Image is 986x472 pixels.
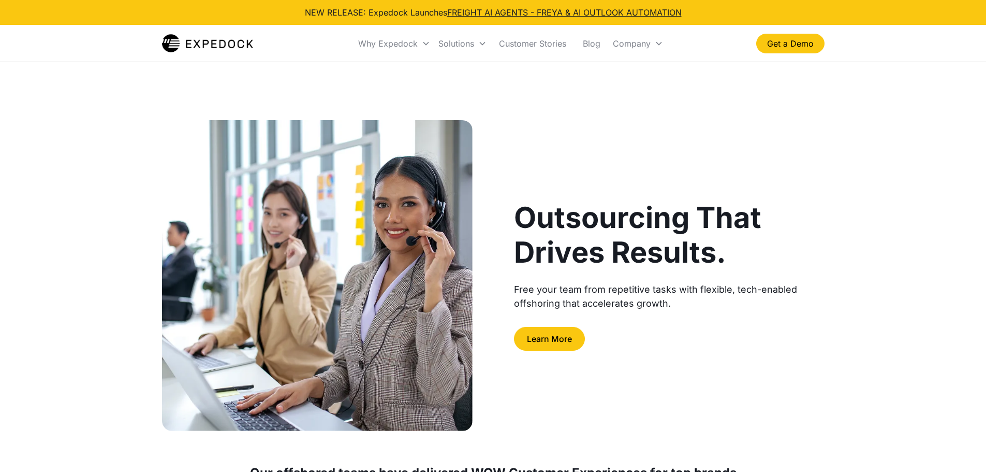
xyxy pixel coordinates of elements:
a: home [162,33,254,54]
a: Get a Demo [756,34,825,53]
div: Company [613,38,651,49]
a: Customer Stories [491,26,575,61]
div: Company [609,26,667,61]
h1: Outsourcing That Drives Results. [514,201,825,270]
div: NEW RELEASE: Expedock Launches [305,6,682,19]
a: Blog [575,26,609,61]
div: Why Expedock [354,26,434,61]
div: Solutions [438,38,474,49]
img: two formal woman with headset [162,120,473,431]
a: FREIGHT AI AGENTS - FREYA & AI OUTLOOK AUTOMATION [447,7,682,18]
div: Why Expedock [358,38,418,49]
div: Free your team from repetitive tasks with flexible, tech-enabled offshoring that accelerates growth. [514,282,825,310]
a: Learn More [514,327,585,351]
img: Expedock Logo [162,33,254,54]
div: Solutions [434,26,491,61]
